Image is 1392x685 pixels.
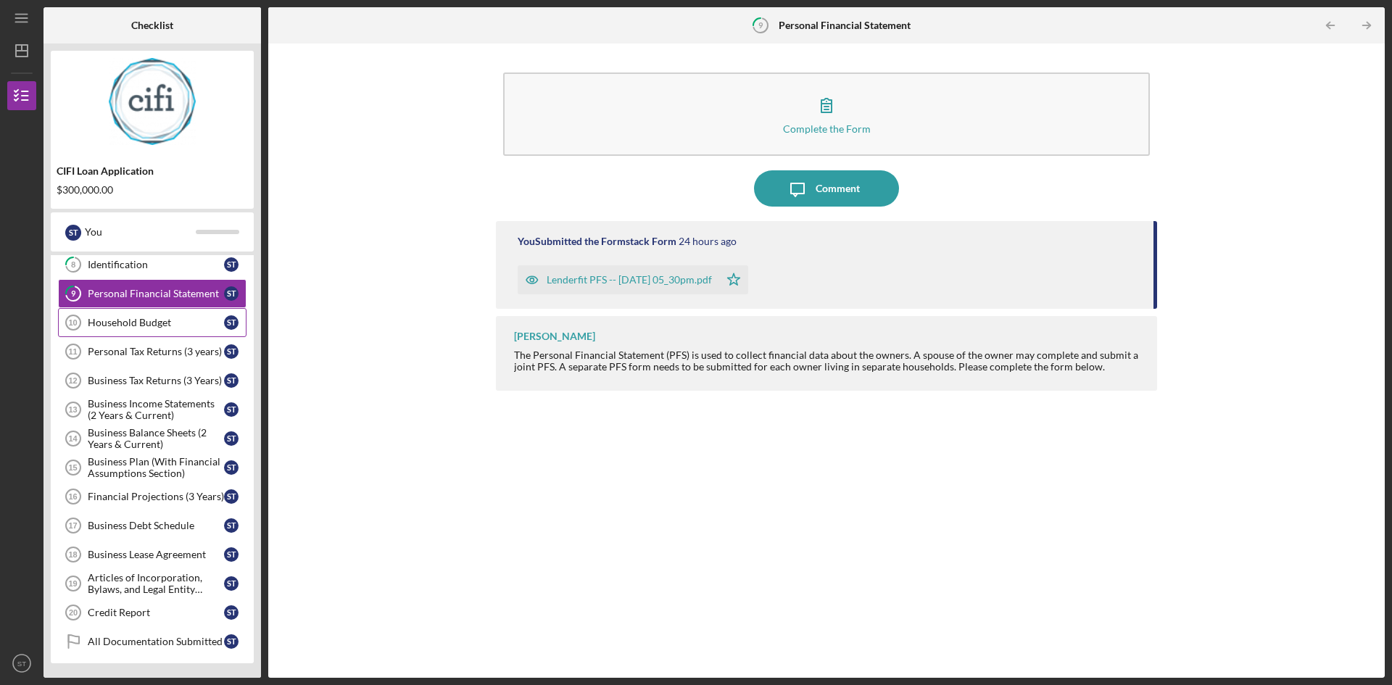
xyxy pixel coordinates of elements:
div: Business Tax Returns (3 Years) [88,375,224,386]
div: S T [224,431,239,446]
div: Financial Projections (3 Years) [88,491,224,502]
div: S T [224,344,239,359]
b: Personal Financial Statement [779,20,911,31]
button: Lenderfit PFS -- [DATE] 05_30pm.pdf [518,265,748,294]
div: S T [224,315,239,330]
div: $300,000.00 [57,184,248,196]
div: Business Plan (With Financial Assumptions Section) [88,456,224,479]
a: 15Business Plan (With Financial Assumptions Section)ST [58,453,246,482]
tspan: 10 [68,318,77,327]
tspan: 9 [71,289,76,299]
tspan: 8 [71,260,75,270]
a: 17Business Debt ScheduleST [58,511,246,540]
img: Product logo [51,58,254,145]
a: 14Business Balance Sheets (2 Years & Current)ST [58,424,246,453]
div: S T [65,225,81,241]
text: ST [17,660,26,668]
tspan: 16 [68,492,77,501]
a: All Documentation SubmittedST [58,627,246,656]
div: Credit Report [88,607,224,618]
time: 2025-10-08 21:31 [679,236,737,247]
tspan: 9 [758,20,763,30]
a: 12Business Tax Returns (3 Years)ST [58,366,246,395]
button: Comment [754,170,899,207]
div: Comment [816,170,860,207]
div: Household Budget [88,317,224,328]
div: S T [224,605,239,620]
div: You Submitted the Formstack Form [518,236,676,247]
tspan: 15 [68,463,77,472]
div: S T [224,576,239,591]
a: 16Financial Projections (3 Years)ST [58,482,246,511]
tspan: 13 [68,405,77,414]
div: S T [224,460,239,475]
div: S T [224,518,239,533]
div: You [85,220,196,244]
a: 9Personal Financial StatementST [58,279,246,308]
div: Business Balance Sheets (2 Years & Current) [88,427,224,450]
tspan: 17 [68,521,77,530]
tspan: 12 [68,376,77,385]
a: 20Credit ReportST [58,598,246,627]
div: Lenderfit PFS -- [DATE] 05_30pm.pdf [547,274,712,286]
div: S T [224,373,239,388]
b: Checklist [131,20,173,31]
tspan: 18 [68,550,77,559]
div: CIFI Loan Application [57,165,248,177]
a: 18Business Lease AgreementST [58,540,246,569]
a: 19Articles of Incorporation, Bylaws, and Legal Entity DocumentsST [58,569,246,598]
button: Complete the Form [503,72,1150,156]
tspan: 19 [68,579,77,588]
div: Complete the Form [783,123,871,134]
div: S T [224,402,239,417]
div: S T [224,489,239,504]
div: Personal Tax Returns (3 years) [88,346,224,357]
div: S T [224,547,239,562]
tspan: 20 [69,608,78,617]
tspan: 14 [68,434,78,443]
a: 8IdentificationST [58,250,246,279]
div: S T [224,257,239,272]
div: [PERSON_NAME] [514,331,595,342]
div: All Documentation Submitted [88,636,224,647]
div: Business Income Statements (2 Years & Current) [88,398,224,421]
div: S T [224,634,239,649]
div: Personal Financial Statement [88,288,224,299]
div: Articles of Incorporation, Bylaws, and Legal Entity Documents [88,572,224,595]
div: Business Debt Schedule [88,520,224,531]
a: 10Household BudgetST [58,308,246,337]
div: S T [224,286,239,301]
a: 11Personal Tax Returns (3 years)ST [58,337,246,366]
tspan: 11 [68,347,77,356]
div: Identification [88,259,224,270]
div: The Personal Financial Statement (PFS) is used to collect financial data about the owners. A spou... [514,349,1143,373]
a: 13Business Income Statements (2 Years & Current)ST [58,395,246,424]
button: ST [7,649,36,678]
div: Business Lease Agreement [88,549,224,560]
